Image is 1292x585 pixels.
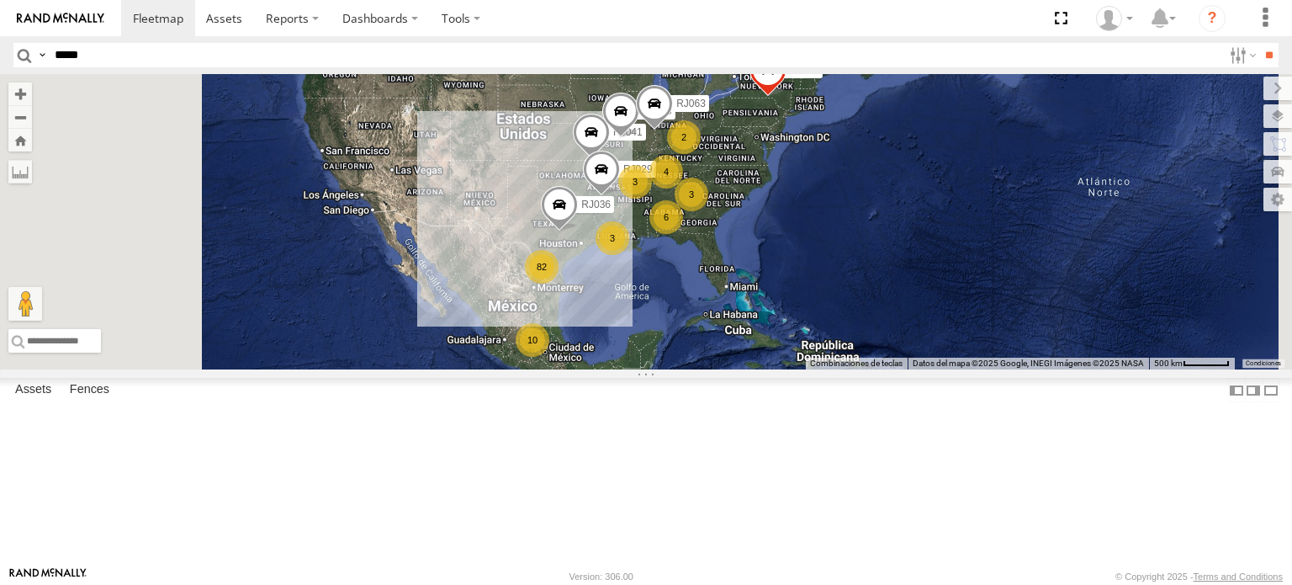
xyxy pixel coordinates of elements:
label: Search Query [35,43,49,67]
div: © Copyright 2025 - [1115,572,1283,582]
div: 3 [596,221,629,255]
span: RJ029 [623,163,653,175]
button: Escala del mapa: 500 km por 52 píxeles [1149,358,1235,370]
button: Zoom in [8,82,32,105]
div: 6 [649,200,683,234]
div: Version: 306.00 [569,572,633,582]
a: Condiciones (se abre en una nueva pestaña) [1246,360,1281,367]
button: Combinaciones de teclas [810,358,903,370]
button: Zoom Home [8,129,32,152]
span: RJ063 [676,98,706,109]
label: Fences [61,379,118,402]
label: Measure [8,160,32,183]
div: 3 [618,165,652,199]
div: Josue Jimenez [1090,6,1139,31]
a: Terms and Conditions [1194,572,1283,582]
label: Search Filter Options [1223,43,1259,67]
div: 4 [649,155,683,189]
div: 3 [675,178,708,211]
span: RJ036 [581,199,611,210]
span: 500 km [1154,359,1183,368]
i: ? [1199,5,1226,32]
button: Arrastra el hombrecito naranja al mapa para abrir Street View [8,287,42,321]
label: Map Settings [1263,188,1292,211]
label: Hide Summary Table [1263,378,1279,402]
a: Visit our Website [9,568,87,585]
label: Dock Summary Table to the Right [1245,378,1262,402]
span: RJ041 [613,126,643,138]
div: 10 [516,323,549,357]
div: 2 [667,120,701,154]
img: rand-logo.svg [17,13,104,24]
label: Dock Summary Table to the Left [1228,378,1245,402]
span: Datos del mapa ©2025 Google, INEGI Imágenes ©2025 NASA [913,359,1144,368]
button: Zoom out [8,105,32,129]
span: RJ098 [790,64,819,76]
div: 82 [525,250,559,284]
label: Assets [7,379,60,402]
